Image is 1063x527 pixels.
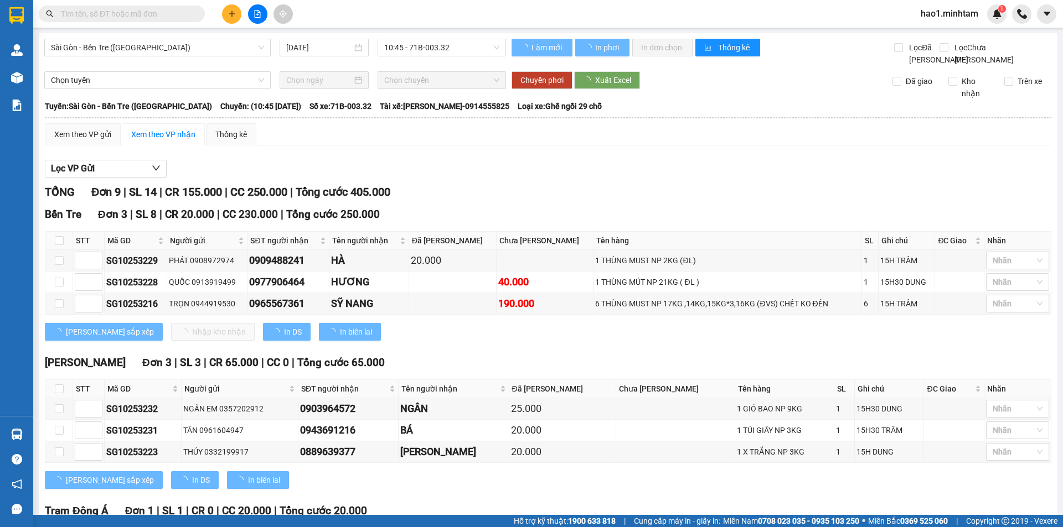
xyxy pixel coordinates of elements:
img: warehouse-icon [11,72,23,84]
span: | [186,504,189,517]
th: SL [834,380,855,398]
td: 0903964572 [298,398,399,420]
span: SL 3 [180,356,201,369]
span: loading [54,476,66,484]
span: Lọc Đã [PERSON_NAME] [905,41,970,66]
button: In biên lai [227,471,289,489]
td: HƯƠNG [329,272,409,293]
span: SL 1 [162,504,183,517]
th: Chưa [PERSON_NAME] [497,232,594,250]
span: | [624,515,626,527]
span: hao1.minhtam [912,7,987,20]
span: | [274,504,277,517]
span: question-circle [12,454,22,465]
div: 15H30 DUNG [856,403,922,415]
div: TRỌN 0944919530 [169,298,245,310]
div: THỦY 0332199917 [183,446,296,458]
div: SG10253228 [106,275,165,289]
span: 10:45 - 71B-003.32 [384,39,499,56]
span: aim [279,10,287,18]
div: PHÁT 0908972974 [169,254,245,267]
td: BÁ [399,420,509,441]
span: | [956,515,958,527]
span: loading [584,44,594,51]
div: SỸ NANG [331,296,407,311]
div: 1 X TRẮNG NP 3KG [737,446,832,458]
button: Nhập kho nhận [171,323,255,341]
div: 190.000 [498,296,592,311]
div: NGÂN EM 0357202912 [183,403,296,415]
span: SL 8 [136,208,157,221]
div: 25.000 [511,401,614,416]
span: | [225,185,228,199]
div: 15H DUNG [856,446,922,458]
button: In đơn chọn [632,39,693,56]
span: [PERSON_NAME] [45,356,126,369]
span: | [123,185,126,199]
span: In biên lai [340,326,372,338]
span: Làm mới [531,41,564,54]
div: 15H TRÂM [880,254,933,267]
td: NGÂN [399,398,509,420]
th: Tên hàng [735,380,834,398]
img: warehouse-icon [11,429,23,440]
span: | [281,208,283,221]
strong: 1900 633 818 [568,516,616,525]
span: Chọn tuyến [51,72,264,88]
div: QUỐC 0913919499 [169,276,245,288]
span: Tổng cước 65.000 [297,356,385,369]
span: In DS [284,326,302,338]
div: 1 [864,276,877,288]
span: In phơi [595,41,621,54]
span: CR 20.000 [165,208,214,221]
div: 0903964572 [300,401,396,416]
button: In DS [171,471,219,489]
img: solution-icon [11,100,23,111]
td: 0909488241 [247,250,329,272]
div: 1 GIỎ BAO NP 9KG [737,403,832,415]
button: file-add [248,4,267,24]
span: ĐC Giao [938,234,973,247]
span: Người gửi [170,234,236,247]
th: SL [862,232,879,250]
span: plus [228,10,236,18]
span: Số xe: 71B-003.32 [309,100,371,112]
span: Mã GD [107,234,156,247]
span: Bến Tre [45,208,81,221]
div: BÁ [400,422,507,438]
div: Thống kê [215,128,247,140]
span: Hỗ trợ kỹ thuật: [514,515,616,527]
span: | [130,208,133,221]
div: Xem theo VP nhận [131,128,195,140]
span: loading [520,44,530,51]
span: SĐT người nhận [250,234,318,247]
td: KHÁNH HÀ [399,441,509,463]
div: 1 [836,446,853,458]
th: STT [73,380,105,398]
span: SĐT người nhận [301,383,387,395]
button: [PERSON_NAME] sắp xếp [45,471,163,489]
img: phone-icon [1017,9,1027,19]
span: Chọn chuyến [384,72,499,88]
td: SG10253232 [105,398,182,420]
button: bar-chartThống kê [695,39,760,56]
div: SG10253232 [106,402,179,416]
div: SG10253216 [106,297,165,311]
div: 0977906464 [249,274,327,290]
td: 0889639377 [298,441,399,463]
span: bar-chart [704,44,714,53]
span: Chuyến: (10:45 [DATE]) [220,100,301,112]
span: Miền Nam [723,515,859,527]
span: search [46,10,54,18]
td: 0977906464 [247,272,329,293]
span: Đơn 1 [125,504,154,517]
span: | [157,504,159,517]
span: Trên xe [1013,75,1046,87]
span: loading [272,328,284,336]
div: 0965567361 [249,296,327,311]
span: Sài Gòn - Bến Tre (CN) [51,39,264,56]
strong: 0369 525 060 [900,516,948,525]
span: [PERSON_NAME] sắp xếp [66,326,154,338]
span: file-add [254,10,261,18]
span: In DS [192,474,210,486]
